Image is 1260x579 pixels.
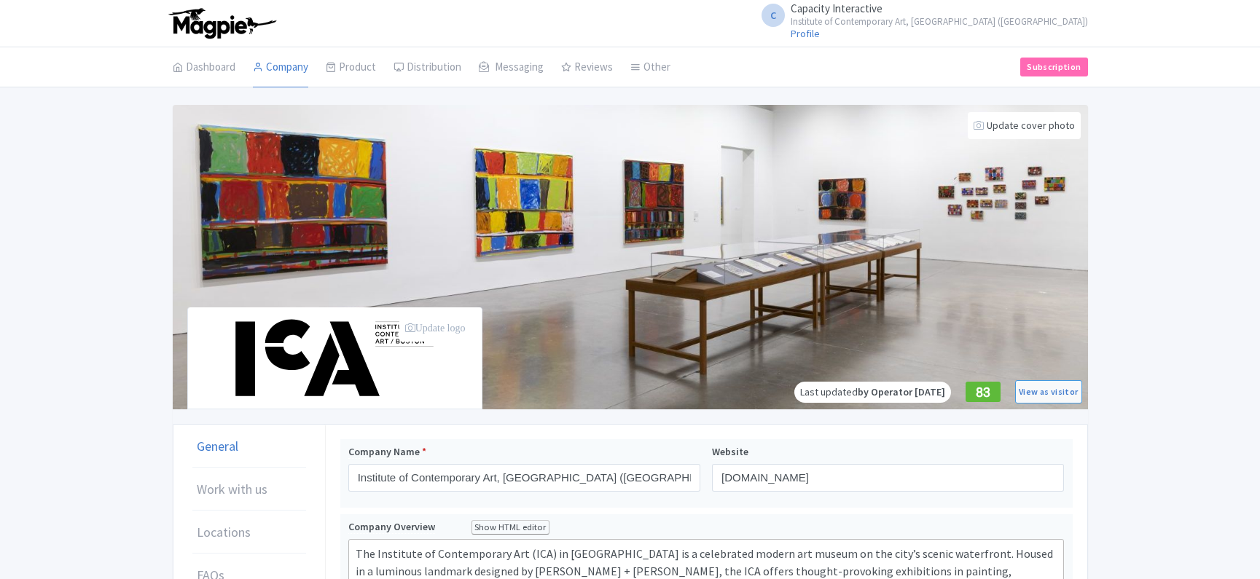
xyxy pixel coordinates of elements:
span: Work with us [197,479,267,499]
a: C Capacity Interactive Institute of Contemporary Art, [GEOGRAPHIC_DATA] ([GEOGRAPHIC_DATA]) [753,3,1088,26]
img: xqso8zjbhzevisje9uf6.svg [217,319,452,397]
i: Update logo [405,323,466,333]
span: Locations [197,522,251,542]
div: Last updated [800,385,945,400]
span: General [197,436,238,456]
span: C [762,4,785,27]
a: Messaging [479,47,544,88]
a: Locations [182,511,316,554]
a: Product [326,47,376,88]
img: logo-ab69f6fb50320c5b225c76a69d11143b.png [165,7,278,39]
span: Company Overview [348,520,435,534]
a: Dashboard [173,47,235,88]
span: by Operator [DATE] [858,385,945,398]
div: Show HTML editor [471,520,550,535]
div: Update cover photo [968,112,1081,139]
a: Company [253,47,308,88]
small: Institute of Contemporary Art, [GEOGRAPHIC_DATA] ([GEOGRAPHIC_DATA]) [791,17,1088,26]
a: Reviews [561,47,613,88]
span: Website [712,445,748,459]
span: Company Name [348,445,420,459]
a: Profile [791,27,820,40]
span: 83 [976,385,991,400]
a: Other [630,47,670,88]
a: View as visitor [1015,380,1081,403]
span: Capacity Interactive [791,1,883,15]
img: yxbqidjqqq6bz8h8ckpe.jpg [173,105,1088,409]
a: Subscription [1020,58,1087,76]
a: Work with us [182,468,316,511]
a: Distribution [394,47,461,88]
a: General [182,425,316,468]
